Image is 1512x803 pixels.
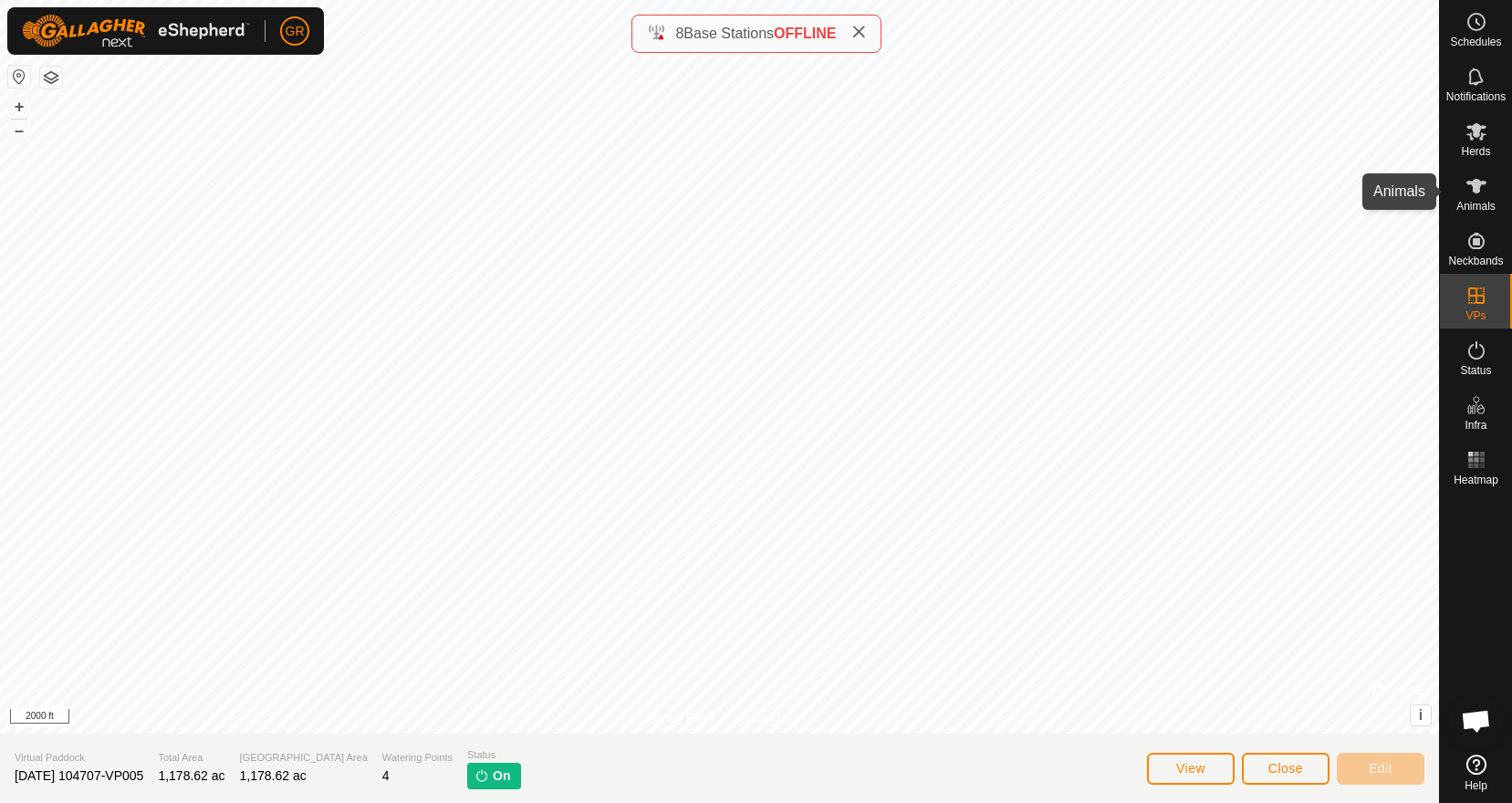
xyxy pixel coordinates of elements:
span: [DATE] 104707-VP005 [15,768,143,783]
span: GR [286,22,305,41]
button: Close [1242,753,1330,785]
a: Privacy Policy [647,710,715,726]
span: Watering Points [382,750,453,766]
span: [GEOGRAPHIC_DATA] Area [240,750,368,766]
span: Heatmap [1454,474,1498,485]
span: Base Stations [683,26,774,41]
span: Total Area [158,750,224,766]
span: Close [1268,761,1303,776]
span: Help [1465,780,1487,791]
span: Herds [1461,146,1490,157]
span: Edit [1369,761,1392,776]
span: OFFLINE [774,26,836,41]
span: VPs [1465,310,1486,321]
button: Edit [1337,753,1424,785]
button: Reset Map [8,66,30,88]
img: Gallagher Logo [22,15,250,47]
a: Open chat [1449,693,1504,748]
span: On [493,766,510,786]
span: i [1419,707,1423,723]
button: + [8,96,30,118]
span: Neckbands [1448,255,1503,266]
span: Schedules [1450,36,1501,47]
span: Virtual Paddock [15,750,143,766]
span: Infra [1465,420,1486,431]
span: View [1176,761,1205,776]
span: 4 [382,768,390,783]
span: Notifications [1446,91,1506,102]
span: Status [467,747,521,763]
a: Help [1440,747,1512,798]
span: Status [1460,365,1491,376]
span: 8 [675,26,683,41]
button: – [8,120,30,141]
button: Map Layers [40,67,62,89]
span: 1,178.62 ac [158,768,224,783]
span: 1,178.62 ac [240,768,307,783]
button: View [1147,753,1235,785]
img: turn-on [474,768,489,783]
span: Animals [1456,201,1496,212]
a: Contact Us [737,710,791,726]
button: i [1411,705,1431,725]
